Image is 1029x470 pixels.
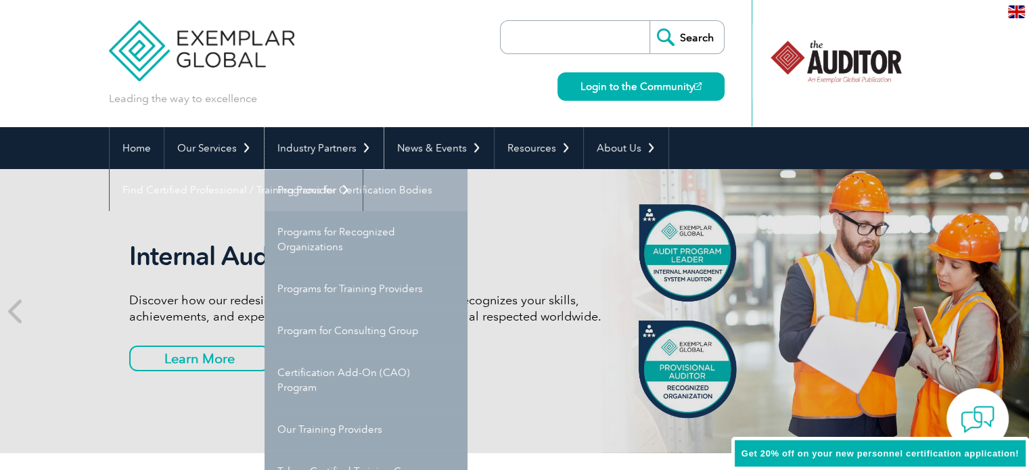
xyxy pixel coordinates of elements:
a: Program for Consulting Group [265,310,467,352]
a: Resources [495,127,583,169]
input: Search [649,21,724,53]
h2: Internal Auditor Certification [129,241,637,272]
a: Programs for Certification Bodies [265,169,467,211]
p: Leading the way to excellence [109,91,257,106]
a: Industry Partners [265,127,384,169]
img: contact-chat.png [961,402,994,436]
a: Our Services [164,127,264,169]
a: News & Events [384,127,494,169]
a: Home [110,127,164,169]
a: Certification Add-On (CAO) Program [265,352,467,408]
a: About Us [584,127,668,169]
img: en [1008,5,1025,18]
img: open_square.png [694,83,702,90]
a: Login to the Community [557,72,725,101]
a: Programs for Recognized Organizations [265,211,467,268]
a: Our Training Providers [265,408,467,450]
a: Programs for Training Providers [265,268,467,310]
a: Learn More [129,346,270,371]
a: Find Certified Professional / Training Provider [110,169,363,211]
span: Get 20% off on your new personnel certification application! [741,448,1019,459]
p: Discover how our redesigned Internal Auditor Certification recognizes your skills, achievements, ... [129,292,637,325]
